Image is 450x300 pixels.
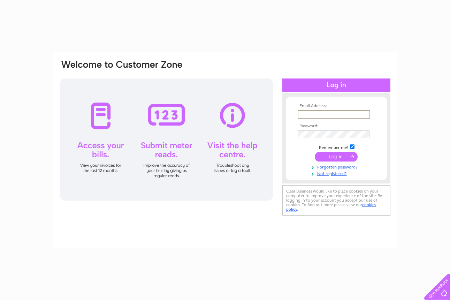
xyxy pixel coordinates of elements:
a: Not registered? [298,170,377,177]
a: Forgotten password? [298,163,377,170]
input: Submit [315,152,358,162]
td: Remember me? [296,143,377,150]
a: cookies policy [286,202,376,212]
th: Password: [296,124,377,129]
div: Clear Business would like to place cookies on your computer to improve your experience of the sit... [282,185,390,216]
th: Email Address: [296,104,377,108]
